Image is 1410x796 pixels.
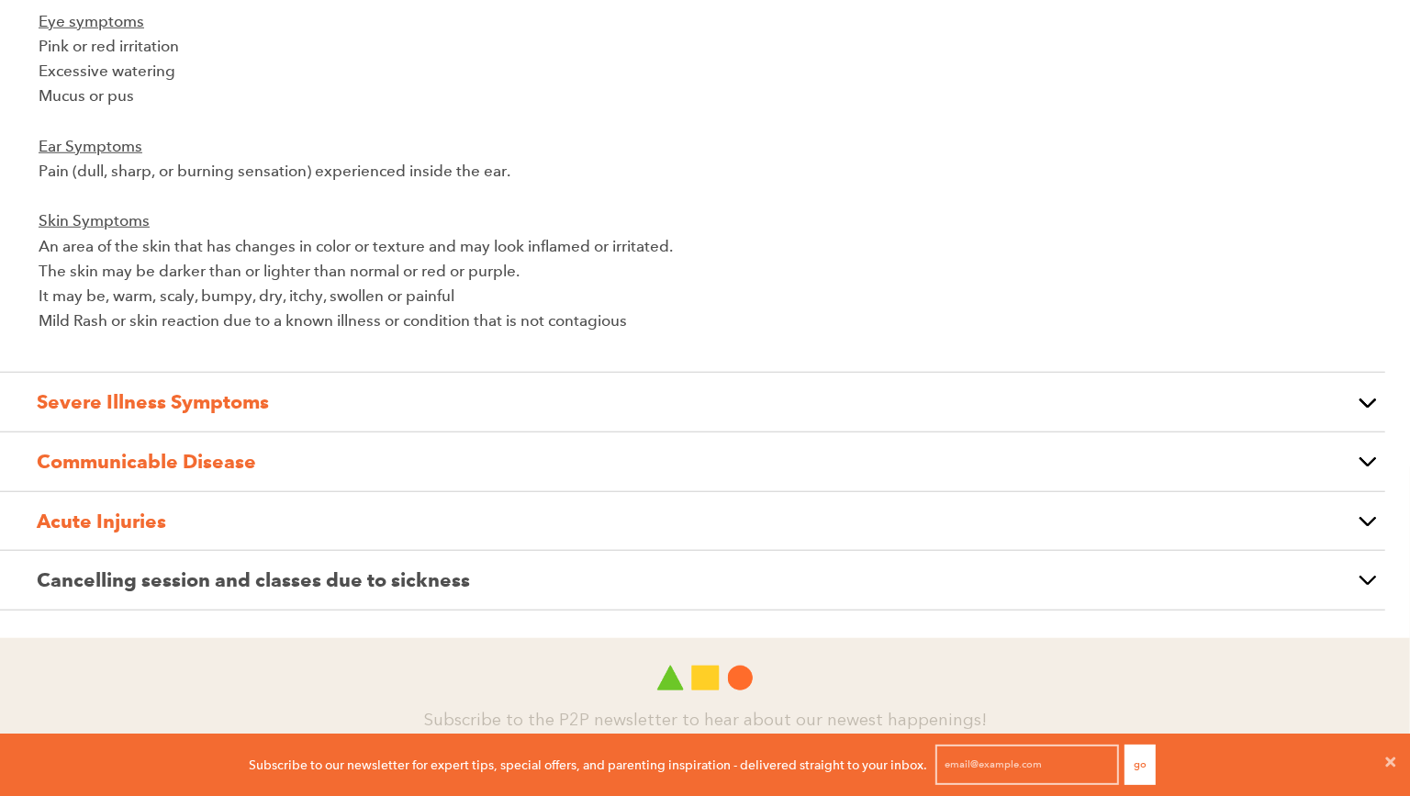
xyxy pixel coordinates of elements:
img: Play 2 Progress logo [657,666,753,690]
span: Cancelling session and classes due to sickness [37,568,470,591]
h4: Subscribe to the P2P newsletter to hear about our newest happenings! [163,709,1247,735]
p: Subscribe to our newsletter for expert tips, special offers, and parenting inspiration - delivere... [249,755,927,775]
strong: Severe Illness Symptoms [37,390,269,413]
span: Acute Injuries [37,510,166,533]
p: An area of the skin that has changes in color or texture and may look inflamed or irritated. [39,234,1371,259]
u: Eye symptoms [39,12,144,31]
u: Skin Symptoms [39,211,150,230]
p: It may be, warm, scaly, bumpy, dry, itchy, swollen or painful [39,284,1371,308]
button: Go [1125,745,1156,785]
u: Ear Symptoms [39,137,142,156]
p: The skin may be darker than or lighter than normal or red or purple. [39,259,1371,284]
p: Pink or red irritation [39,34,1371,59]
p: Pain (dull, sharp, or burning sensation) experienced inside the ear. [39,159,1371,184]
strong: Communicable Disease [37,450,256,473]
p: Excessive watering [39,59,1371,84]
input: email@example.com [935,745,1119,785]
p: Mild Rash or skin reaction due to a known illness or condition that is not contagious [39,308,1371,333]
p: Mucus or pus [39,84,1371,108]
